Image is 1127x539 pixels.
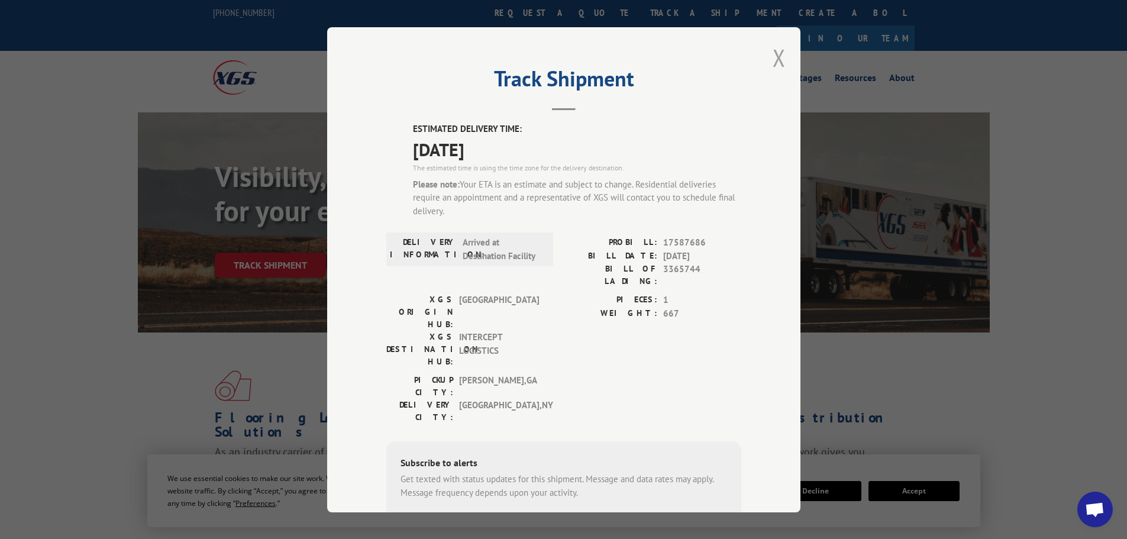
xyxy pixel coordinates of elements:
span: [GEOGRAPHIC_DATA] , NY [459,399,539,424]
span: 667 [663,306,741,320]
span: 17587686 [663,236,741,250]
span: [PERSON_NAME] , GA [459,374,539,399]
label: DELIVERY INFORMATION: [390,236,457,263]
span: 3365744 [663,263,741,288]
strong: Please note: [413,178,460,189]
label: PIECES: [564,293,657,307]
span: Arrived at Destination Facility [463,236,542,263]
label: XGS DESTINATION HUB: [386,331,453,368]
h2: Track Shipment [386,70,741,93]
div: The estimated time is using the time zone for the delivery destination. [413,162,741,173]
div: Subscribe to alerts [401,456,727,473]
label: PICKUP CITY: [386,374,453,399]
div: Your ETA is an estimate and subject to change. Residential deliveries require an appointment and ... [413,177,741,218]
span: INTERCEPT LOGISTICS [459,331,539,368]
label: ESTIMATED DELIVERY TIME: [413,122,741,136]
label: DELIVERY CITY: [386,399,453,424]
label: XGS ORIGIN HUB: [386,293,453,331]
span: [GEOGRAPHIC_DATA] [459,293,539,331]
span: 1 [663,293,741,307]
div: Get texted with status updates for this shipment. Message and data rates may apply. Message frequ... [401,473,727,499]
label: WEIGHT: [564,306,657,320]
span: [DATE] [413,135,741,162]
span: [DATE] [663,249,741,263]
label: BILL OF LADING: [564,263,657,288]
a: Open chat [1077,492,1113,527]
label: BILL DATE: [564,249,657,263]
button: Close modal [773,42,786,73]
label: PROBILL: [564,236,657,250]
